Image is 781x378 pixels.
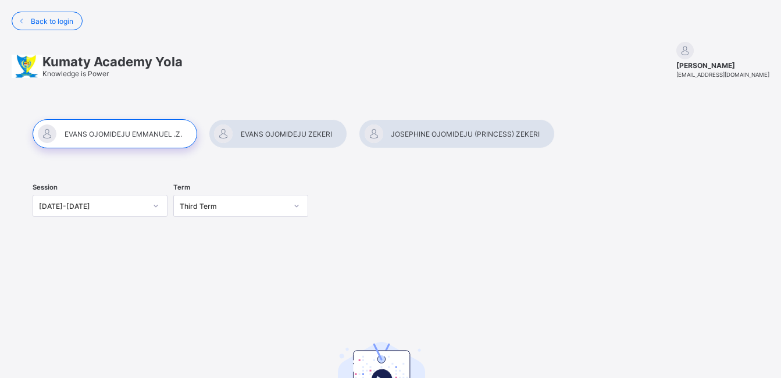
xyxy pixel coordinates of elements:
span: Session [33,183,58,191]
span: Term [173,183,190,191]
span: Knowledge is Power [42,69,109,78]
span: Back to login [31,17,73,26]
span: [PERSON_NAME] [676,61,769,70]
span: Kumaty Academy Yola [42,54,183,69]
div: [DATE]-[DATE] [39,202,146,211]
img: School logo [12,55,42,78]
span: [EMAIL_ADDRESS][DOMAIN_NAME] [676,72,769,78]
div: Third Term [180,202,287,211]
img: default.svg [676,42,694,59]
